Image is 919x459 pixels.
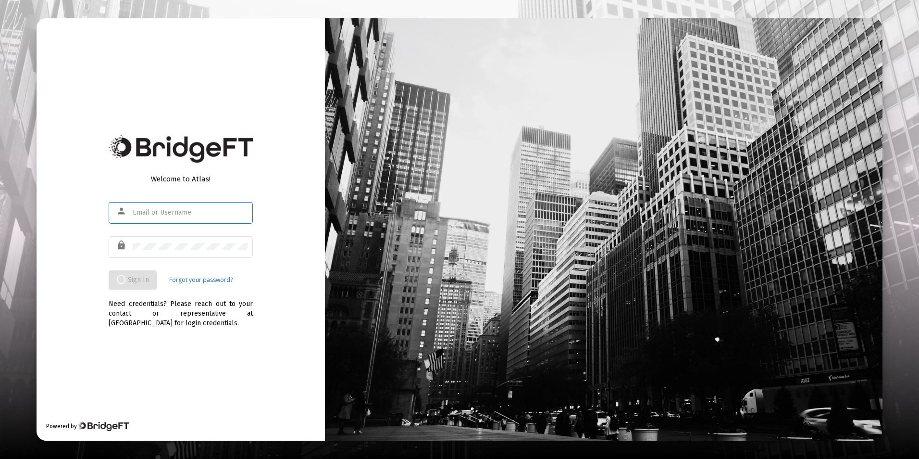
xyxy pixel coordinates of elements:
[169,275,233,285] a: Forgot your password?
[133,209,248,217] input: Email or Username
[46,421,128,431] div: Powered by
[109,135,253,163] img: Bridge Financial Technology Logo
[116,276,149,284] span: Sign In
[109,174,253,184] div: Welcome to Atlas!
[116,205,128,217] mat-icon: person
[116,240,128,251] mat-icon: lock
[109,290,253,328] div: Need credentials? Please reach out to your contact or representative at [GEOGRAPHIC_DATA] for log...
[109,270,157,290] button: Sign In
[78,421,128,431] img: Bridge Financial Technology Logo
